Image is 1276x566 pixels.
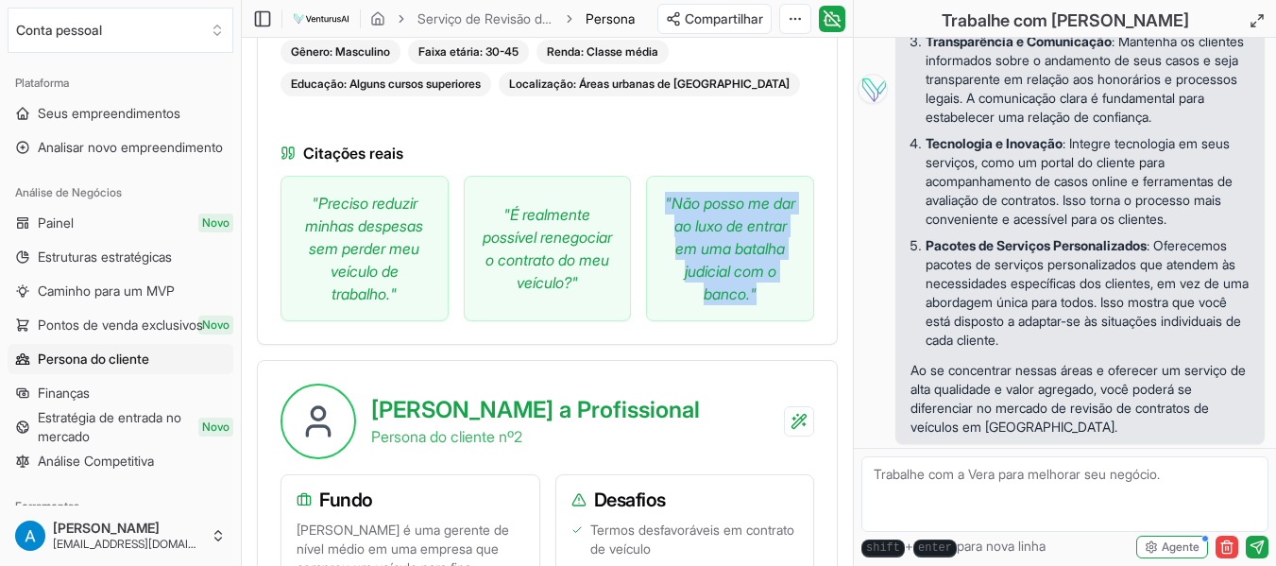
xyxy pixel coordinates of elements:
[38,249,172,265] font: Estruturas estratégicas
[509,77,790,91] font: Localização: Áreas urbanas de [GEOGRAPHIC_DATA]
[672,194,795,303] font: Não posso me dar ao luxo de entrar em uma batalha judicial com o banco.
[905,538,913,554] font: +
[371,427,514,446] font: Persona do cliente nº
[8,242,233,272] a: Estruturas estratégicas
[685,10,763,26] font: Compartilhar
[53,537,237,551] font: [EMAIL_ADDRESS][DOMAIN_NAME]
[303,144,403,163] font: Citações reais
[390,284,397,303] font: "
[657,4,772,34] button: Compartilhar
[38,453,154,469] font: Análise Competitiva
[571,273,578,292] font: "
[202,215,230,230] font: Novo
[8,8,233,53] button: Selecione uma organização
[910,362,1246,435] font: Ao se concentrar nessas áreas e oferecer um serviço de alta qualidade e valor agregado, você pode...
[417,10,676,26] font: Serviço de Revisão de Contrato de Veículos
[15,521,45,551] img: ACg8ocKODvUDUHoPLmNiUZNGacIMcjUWUglJ2rwUnIiyd0HOYIhOKQ=s96-c
[38,105,180,121] font: Seus empreendimentos
[8,378,233,408] a: Finanças
[292,8,350,30] img: logotipo
[913,540,957,557] kbd: enter
[926,237,1147,253] font: Pacotes de Serviços Personalizados
[312,194,318,213] font: "
[8,208,233,238] a: PainelNovo
[417,9,553,28] a: Serviço de Revisão de Contrato de Veículos
[15,499,79,513] font: Ferramentas
[590,522,794,557] font: Termos desfavoráveis em contrato de veículo
[926,135,1233,227] font: : Integre tecnologia em seus serviços, como um portal do cliente para acompanhamento de casos onl...
[8,344,233,374] a: Persona do cliente
[202,317,230,332] font: Novo
[38,214,74,231] font: Painel
[202,420,230,434] font: Novo
[483,205,612,292] font: É realmente possível renegociar o contrato do meu veículo?
[926,33,1112,49] font: Transparência e Comunicação
[291,44,390,59] font: Gênero: Masculino
[665,194,672,213] font: "
[503,205,510,224] font: "
[547,44,658,59] font: Renda: Classe média
[8,132,233,163] a: Analisar novo empreendimento
[8,412,233,442] a: Estratégia de entrada no mercadoNovo
[418,44,519,59] font: Faixa etária: 30-45
[16,22,102,38] font: Conta pessoal
[8,98,233,129] a: Seus empreendimentos
[305,194,423,303] font: Preciso reduzir minhas despesas sem perder meu veículo de trabalho.
[750,284,757,303] font: "
[586,9,635,28] span: Persona
[15,76,69,90] font: Plataforma
[38,351,149,367] font: Persona do cliente
[15,185,122,199] font: Análise de Negócios
[861,540,905,557] kbd: shift
[53,520,160,536] font: [PERSON_NAME]
[8,276,233,306] a: Caminho para um MVP
[38,385,90,401] font: Finanças
[957,538,1046,554] font: para nova linha
[926,33,1244,125] font: : Mantenha os clientes informados sobre o andamento de seus casos e seja transparente em relação ...
[514,427,522,446] font: 2
[370,9,635,28] nav: migalha de pão
[38,139,223,155] font: Analisar novo empreendimento
[291,77,481,91] font: Educação: Alguns cursos superiores
[858,74,888,104] img: Vera
[38,283,175,299] font: Caminho para um MVP
[38,317,203,333] font: Pontos de venda exclusivos
[371,396,700,423] font: [PERSON_NAME] a Profissional
[319,489,373,511] font: Fundo
[8,310,233,340] a: Pontos de venda exclusivosNovo
[8,513,233,558] button: [PERSON_NAME][EMAIL_ADDRESS][DOMAIN_NAME]
[8,446,233,476] a: Análise Competitiva
[1136,536,1208,558] button: Agente
[926,135,1063,151] font: Tecnologia e Inovação
[942,10,1189,30] font: Trabalhe com [PERSON_NAME]
[594,489,666,511] font: Desafios
[1162,540,1199,554] font: Agente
